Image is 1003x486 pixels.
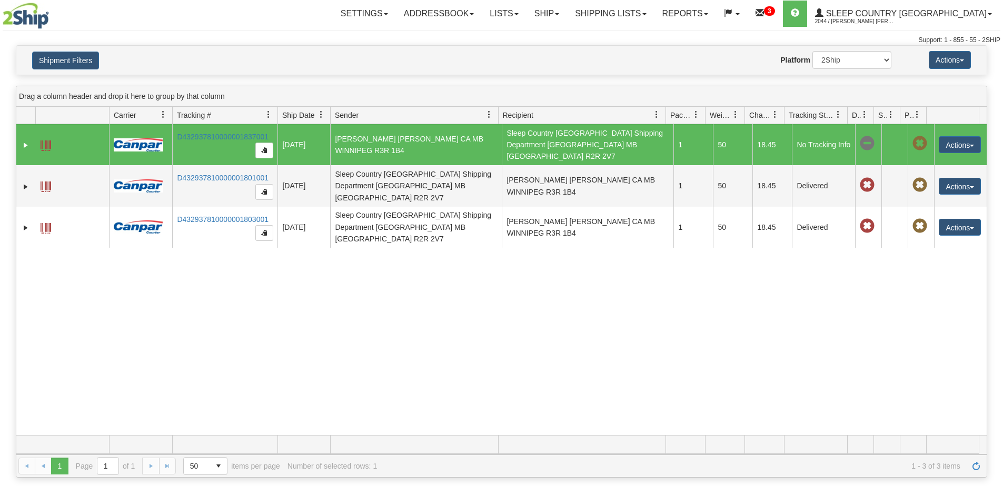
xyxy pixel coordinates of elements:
[727,106,744,124] a: Weight filter column settings
[335,110,359,120] span: Sender
[255,225,273,241] button: Copy to clipboard
[654,1,716,27] a: Reports
[76,457,135,475] span: Page of 1
[648,106,666,124] a: Recipient filter column settings
[41,218,51,235] a: Label
[21,181,31,192] a: Expand
[912,178,927,193] span: Pickup Not Assigned
[480,106,498,124] a: Sender filter column settings
[823,9,987,18] span: Sleep Country [GEOGRAPHIC_DATA]
[260,106,277,124] a: Tracking # filter column settings
[21,222,31,233] a: Expand
[710,110,732,120] span: Weight
[748,1,783,27] a: 3
[860,178,875,193] span: Late
[752,165,792,206] td: 18.45
[502,165,673,206] td: [PERSON_NAME] [PERSON_NAME] CA MB WINNIPEG R3R 1B4
[968,458,985,474] a: Refresh
[21,140,31,150] a: Expand
[766,106,784,124] a: Charge filter column settings
[852,110,861,120] span: Delivery Status
[792,165,855,206] td: Delivered
[860,219,875,234] span: Late
[908,106,926,124] a: Pickup Status filter column settings
[567,1,654,27] a: Shipping lists
[673,124,713,165] td: 1
[789,110,835,120] span: Tracking Status
[856,106,873,124] a: Delivery Status filter column settings
[912,219,927,234] span: Pickup Not Assigned
[713,124,752,165] td: 50
[764,6,775,16] sup: 3
[929,51,971,69] button: Actions
[277,207,330,248] td: [DATE]
[114,179,163,193] img: 14 - Canpar
[527,1,567,27] a: Ship
[878,110,887,120] span: Shipment Issues
[502,124,673,165] td: Sleep Country [GEOGRAPHIC_DATA] Shipping Department [GEOGRAPHIC_DATA] MB [GEOGRAPHIC_DATA] R2R 2V7
[41,177,51,194] a: Label
[277,165,330,206] td: [DATE]
[114,220,163,234] img: 14 - Canpar
[154,106,172,124] a: Carrier filter column settings
[330,207,502,248] td: Sleep Country [GEOGRAPHIC_DATA] Shipping Department [GEOGRAPHIC_DATA] MB [GEOGRAPHIC_DATA] R2R 2V7
[502,207,673,248] td: [PERSON_NAME] [PERSON_NAME] CA MB WINNIPEG R3R 1B4
[939,136,981,153] button: Actions
[503,110,533,120] span: Recipient
[177,110,211,120] span: Tracking #
[51,458,68,474] span: Page 1
[807,1,1000,27] a: Sleep Country [GEOGRAPHIC_DATA] 2044 / [PERSON_NAME] [PERSON_NAME]
[670,110,692,120] span: Packages
[97,458,118,474] input: Page 1
[713,165,752,206] td: 50
[282,110,314,120] span: Ship Date
[939,178,981,195] button: Actions
[177,174,269,182] a: D432937810000001801001
[330,124,502,165] td: [PERSON_NAME] [PERSON_NAME] CA MB WINNIPEG R3R 1B4
[673,207,713,248] td: 1
[3,36,1000,45] div: Support: 1 - 855 - 55 - 2SHIP
[183,457,227,475] span: Page sizes drop down
[912,136,927,151] span: Pickup Not Assigned
[396,1,482,27] a: Addressbook
[255,143,273,158] button: Copy to clipboard
[277,124,330,165] td: [DATE]
[792,207,855,248] td: Delivered
[905,110,913,120] span: Pickup Status
[333,1,396,27] a: Settings
[713,207,752,248] td: 50
[780,55,810,65] label: Platform
[177,215,269,224] a: D432937810000001803001
[210,458,227,474] span: select
[114,138,163,151] img: 14 - Canpar
[815,16,894,27] span: 2044 / [PERSON_NAME] [PERSON_NAME]
[190,461,204,471] span: 50
[882,106,900,124] a: Shipment Issues filter column settings
[255,184,273,200] button: Copy to clipboard
[979,189,1002,297] iframe: chat widget
[312,106,330,124] a: Ship Date filter column settings
[177,133,269,141] a: D432937810000001837001
[860,136,875,151] span: No Tracking Info
[32,52,99,69] button: Shipment Filters
[183,457,280,475] span: items per page
[16,86,987,107] div: grid grouping header
[114,110,136,120] span: Carrier
[687,106,705,124] a: Packages filter column settings
[482,1,526,27] a: Lists
[3,3,49,29] img: logo2044.jpg
[41,136,51,153] a: Label
[829,106,847,124] a: Tracking Status filter column settings
[752,124,792,165] td: 18.45
[792,124,855,165] td: No Tracking Info
[673,165,713,206] td: 1
[939,219,981,236] button: Actions
[384,462,960,470] span: 1 - 3 of 3 items
[749,110,771,120] span: Charge
[287,462,377,470] div: Number of selected rows: 1
[330,165,502,206] td: Sleep Country [GEOGRAPHIC_DATA] Shipping Department [GEOGRAPHIC_DATA] MB [GEOGRAPHIC_DATA] R2R 2V7
[752,207,792,248] td: 18.45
